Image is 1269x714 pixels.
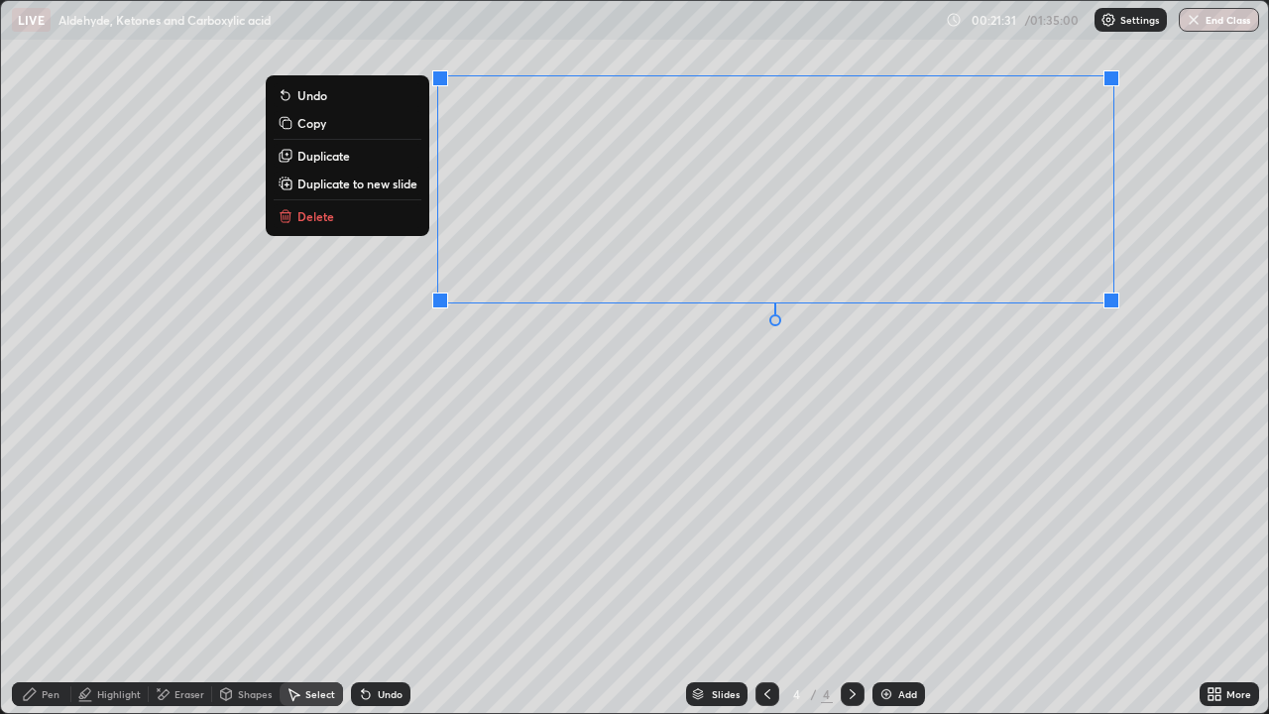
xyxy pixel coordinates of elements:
[274,172,421,195] button: Duplicate to new slide
[297,148,350,164] p: Duplicate
[811,688,817,700] div: /
[42,689,59,699] div: Pen
[1186,12,1202,28] img: end-class-cross
[1100,12,1116,28] img: class-settings-icons
[274,83,421,107] button: Undo
[787,688,807,700] div: 4
[898,689,917,699] div: Add
[1179,8,1259,32] button: End Class
[18,12,45,28] p: LIVE
[274,204,421,228] button: Delete
[274,144,421,168] button: Duplicate
[97,689,141,699] div: Highlight
[274,111,421,135] button: Copy
[821,685,833,703] div: 4
[712,689,740,699] div: Slides
[58,12,271,28] p: Aldehyde, Ketones and Carboxylic acid
[1120,15,1159,25] p: Settings
[297,115,326,131] p: Copy
[878,686,894,702] img: add-slide-button
[297,208,334,224] p: Delete
[297,176,417,191] p: Duplicate to new slide
[174,689,204,699] div: Eraser
[297,87,327,103] p: Undo
[1226,689,1251,699] div: More
[305,689,335,699] div: Select
[238,689,272,699] div: Shapes
[378,689,403,699] div: Undo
